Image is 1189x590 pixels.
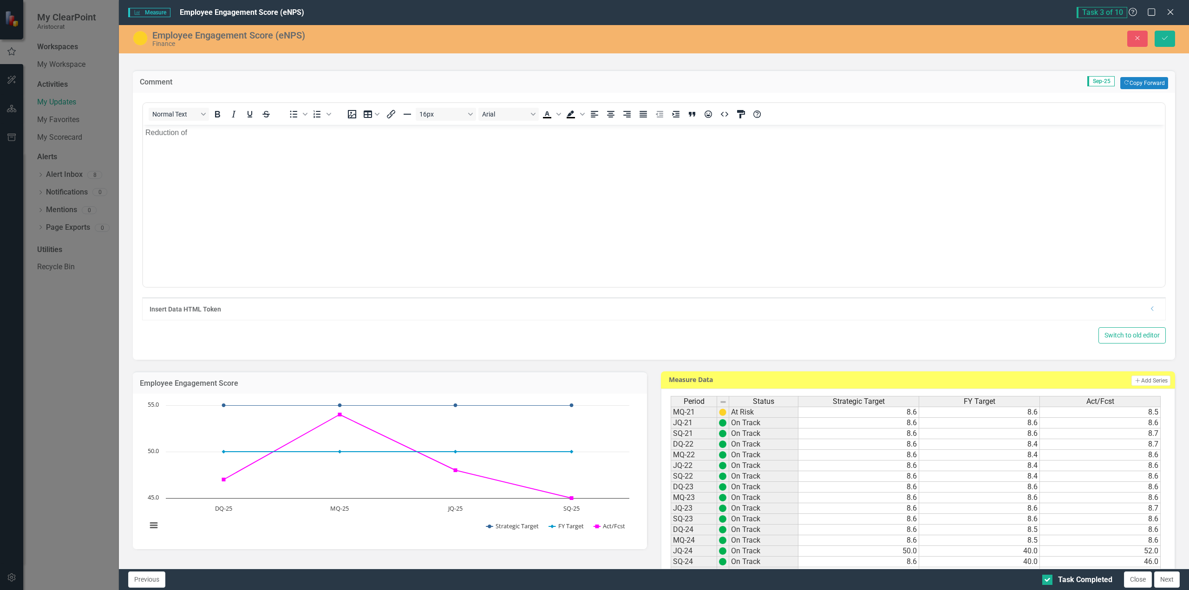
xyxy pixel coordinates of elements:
iframe: Rich Text Area [143,125,1165,287]
img: Yx0AAAAASUVORK5CYII= [719,408,726,416]
path: SQ-25, 55. Strategic Target. [570,403,574,407]
button: View chart menu, Chart [147,519,160,532]
path: JQ-25, 50. FY Target. [454,450,457,454]
div: Finance [152,40,725,47]
td: 8.4 [919,450,1040,460]
td: 8.6 [919,428,1040,439]
div: Employee Engagement Score (eNPS) [152,30,725,40]
img: UIytQAAABt0RVh0U29mdHdhcmUAQVBORyBBc3NlbWJsZXIgMy4wXkUsHAAAAABJRU5ErkJggg== [719,430,726,437]
td: 8.4 [919,471,1040,482]
text: 50.0 [148,447,159,455]
td: JQ-21 [671,418,717,428]
td: SQ-21 [671,428,717,439]
td: On Track [729,493,798,503]
td: At Risk [729,567,798,578]
button: Help [749,108,765,121]
text: 55.0 [148,400,159,408]
td: 8.6 [1040,418,1161,428]
img: UIytQAAABt0RVh0U29mdHdhcmUAQVBORyBBc3NlbWJsZXIgMy4wXkUsHAAAAABJRU5ErkJggg== [719,505,726,512]
svg: Interactive chart [142,401,634,540]
button: Italic [226,108,242,121]
span: Period [684,397,705,406]
td: 8.7 [1040,428,1161,439]
button: Horizontal line [399,108,415,121]
img: 8DAGhfEEPCf229AAAAAElFTkSuQmCC [719,398,727,406]
button: Align right [619,108,635,121]
td: 8.6 [919,514,1040,525]
span: Status [753,397,774,406]
div: Insert Data HTML Token [150,305,1144,314]
td: 8.6 [798,482,919,493]
img: UIytQAAABt0RVh0U29mdHdhcmUAQVBORyBBc3NlbWJsZXIgMy4wXkUsHAAAAABJRU5ErkJggg== [719,419,726,427]
img: UIytQAAABt0RVh0U29mdHdhcmUAQVBORyBBc3NlbWJsZXIgMy4wXkUsHAAAAABJRU5ErkJggg== [719,473,726,480]
td: 47.0 [1040,567,1161,578]
td: DQ-22 [671,439,717,450]
div: Numbered list [309,108,333,121]
h3: Employee Engagement Score [140,379,640,388]
path: DQ-25, 55. Strategic Target. [222,403,226,407]
td: 52.0 [1040,546,1161,557]
button: Previous [128,571,165,588]
div: Text color Black [539,108,562,121]
h3: Measure Data [669,376,934,383]
td: DQ-23 [671,482,717,493]
button: HTML Editor [717,108,732,121]
td: DQ-25 [671,567,717,578]
button: Close [1124,571,1152,588]
td: On Track [729,428,798,439]
button: Show FY Target [549,522,584,530]
td: 8.6 [798,450,919,460]
td: On Track [729,546,798,557]
button: Block Normal Text [149,108,209,121]
path: MQ-25, 54. Act/Fcst. [338,413,342,416]
button: Underline [242,108,258,121]
span: Arial [482,110,528,118]
td: JQ-24 [671,546,717,557]
g: FY Target, line 2 of 3 with 4 data points. [222,450,574,454]
td: 55.0 [798,567,919,578]
span: FY Target [964,397,995,406]
div: Bullet list [286,108,309,121]
td: 8.6 [798,535,919,546]
td: 8.6 [919,493,1040,503]
td: 8.6 [1040,450,1161,460]
td: 8.6 [1040,493,1161,503]
text: SQ-25 [563,504,580,512]
td: 8.6 [1040,514,1161,525]
td: On Track [729,460,798,471]
td: SQ-23 [671,514,717,525]
td: 8.4 [919,460,1040,471]
button: Show Strategic Target [486,522,539,530]
button: Strikethrough [258,108,274,121]
td: 8.6 [919,407,1040,418]
button: Switch to old editor [1098,327,1166,344]
span: 16px [419,110,465,118]
path: MQ-25, 55. Strategic Target. [338,403,342,407]
td: 8.6 [919,418,1040,428]
td: On Track [729,450,798,460]
td: 8.6 [1040,525,1161,535]
td: 8.7 [1040,503,1161,514]
button: Bold [209,108,225,121]
td: 8.5 [919,535,1040,546]
td: MQ-23 [671,493,717,503]
text: MQ-25 [330,504,349,512]
td: 8.6 [798,503,919,514]
img: UIytQAAABt0RVh0U29mdHdhcmUAQVBORyBBc3NlbWJsZXIgMy4wXkUsHAAAAABJRU5ErkJggg== [719,483,726,491]
button: Next [1154,571,1180,588]
button: Justify [635,108,651,121]
h3: Comment [140,78,434,86]
img: UIytQAAABt0RVh0U29mdHdhcmUAQVBORyBBc3NlbWJsZXIgMy4wXkUsHAAAAABJRU5ErkJggg== [719,494,726,501]
button: Add Series [1131,376,1170,386]
td: SQ-24 [671,557,717,567]
button: Copy Forward [1120,77,1168,89]
path: DQ-25, 50. FY Target. [222,450,226,454]
td: 8.6 [919,503,1040,514]
path: SQ-25, 45. Act/Fcst. [570,496,574,500]
img: Yx0AAAAASUVORK5CYII= [719,569,726,576]
path: JQ-25, 55. Strategic Target. [454,403,457,407]
td: 46.0 [1040,557,1161,567]
td: On Track [729,439,798,450]
div: Background color Black [563,108,586,121]
td: On Track [729,535,798,546]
